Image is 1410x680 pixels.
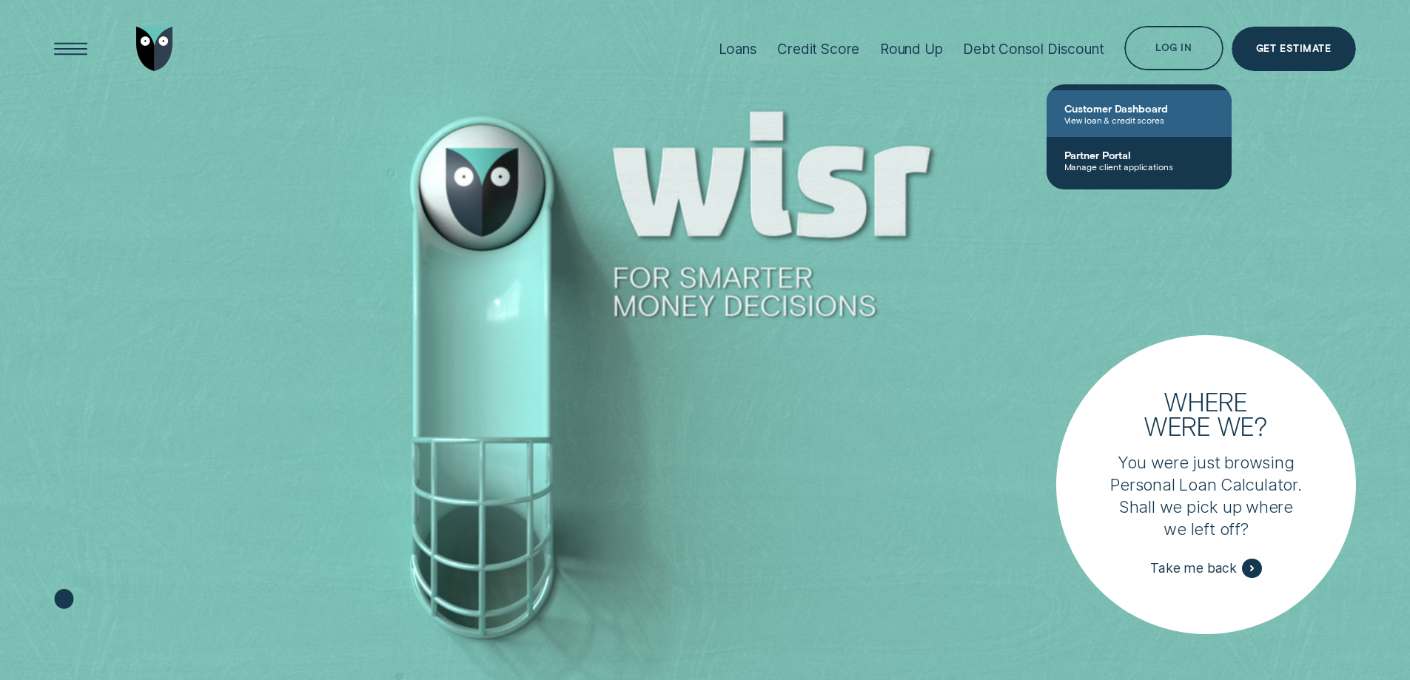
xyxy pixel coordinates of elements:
span: Take me back [1150,560,1237,576]
span: Partner Portal [1064,149,1214,161]
div: Loans [719,41,757,58]
span: Manage client applications [1064,161,1214,172]
h3: Where were we? [1134,389,1279,438]
img: Wisr [136,27,173,71]
span: View loan & credit scores [1064,115,1214,125]
p: You were just browsing Personal Loan Calculator. Shall we pick up where we left off? [1107,451,1305,540]
a: Get Estimate [1232,27,1356,71]
button: Log in [1124,26,1223,70]
a: Partner PortalManage client applications [1047,137,1232,184]
div: Debt Consol Discount [963,41,1104,58]
button: Open Menu [49,27,93,71]
div: Credit Score [777,41,859,58]
a: Customer DashboardView loan & credit scores [1047,90,1232,137]
span: Customer Dashboard [1064,102,1214,115]
div: Round Up [880,41,943,58]
a: Where were we?You were just browsing Personal Loan Calculator. Shall we pick up where we left off... [1056,335,1355,634]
